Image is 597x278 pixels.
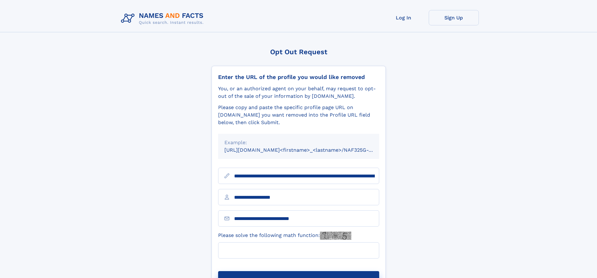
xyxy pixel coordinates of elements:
div: Opt Out Request [212,48,386,56]
div: You, or an authorized agent on your behalf, may request to opt-out of the sale of your informatio... [218,85,379,100]
label: Please solve the following math function: [218,232,351,240]
a: Sign Up [429,10,479,25]
a: Log In [379,10,429,25]
img: Logo Names and Facts [118,10,209,27]
div: Example: [224,139,373,146]
div: Please copy and paste the specific profile page URL on [DOMAIN_NAME] you want removed into the Pr... [218,104,379,126]
small: [URL][DOMAIN_NAME]<firstname>_<lastname>/NAF325G-xxxxxxxx [224,147,391,153]
div: Enter the URL of the profile you would like removed [218,74,379,81]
